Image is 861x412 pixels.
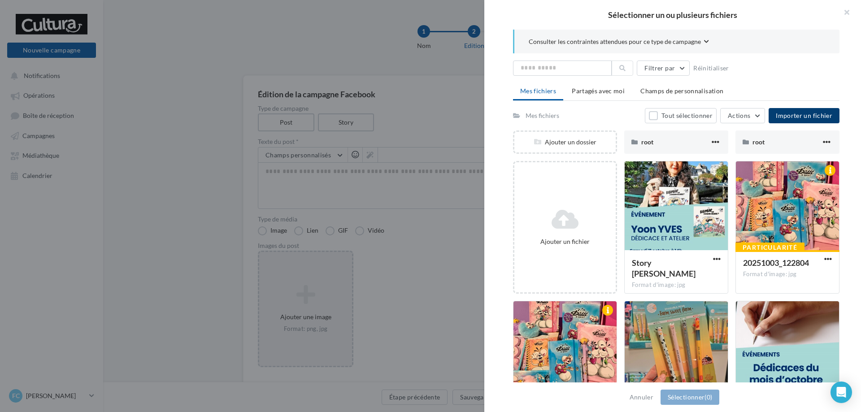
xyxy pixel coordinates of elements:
button: Réinitialiser [690,63,733,74]
div: Mes fichiers [526,111,559,120]
h2: Sélectionner un ou plusieurs fichiers [499,11,847,19]
span: Champs de personnalisation [640,87,723,95]
div: Ajouter un dossier [514,138,616,147]
div: Format d'image: jpg [632,281,721,289]
button: Importer un fichier [769,108,839,123]
div: Particularité [735,243,804,252]
span: root [752,138,765,146]
button: Actions [720,108,765,123]
span: (0) [704,393,712,401]
span: Importer un fichier [776,112,832,119]
button: Tout sélectionner [645,108,717,123]
div: Open Intercom Messenger [831,382,852,403]
button: Sélectionner(0) [661,390,719,405]
span: 20251003_122804 [743,258,809,268]
span: Mes fichiers [520,87,556,95]
button: Annuler [626,392,657,403]
div: Format d'image: jpg [743,270,832,278]
button: Filtrer par [637,61,690,76]
span: Partagés avec moi [572,87,625,95]
span: Consulter les contraintes attendues pour ce type de campagne [529,37,701,46]
span: Story Yoon Yves [632,258,696,278]
div: Ajouter un fichier [518,237,612,246]
span: root [641,138,653,146]
span: Actions [728,112,750,119]
button: Consulter les contraintes attendues pour ce type de campagne [529,37,709,48]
